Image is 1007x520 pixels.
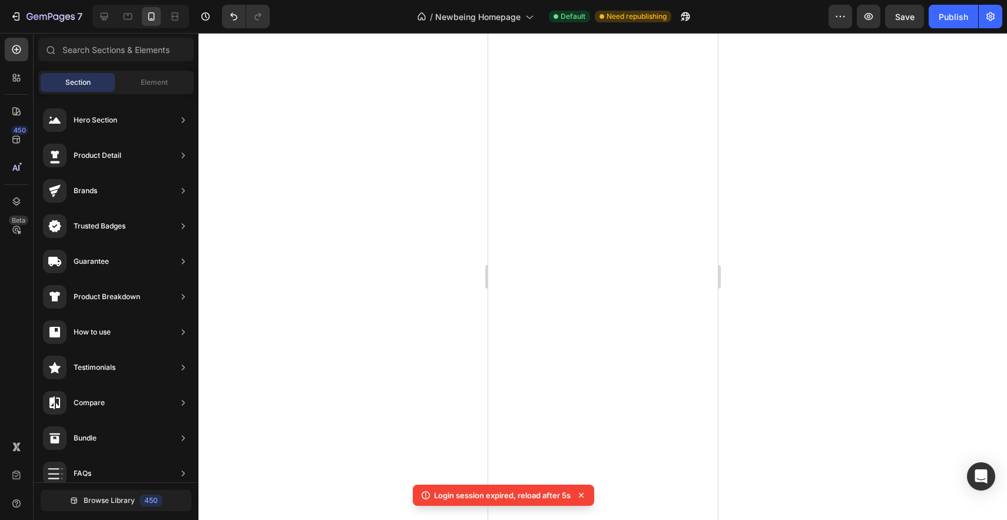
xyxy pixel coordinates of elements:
[939,11,968,23] div: Publish
[11,125,28,135] div: 450
[430,11,433,23] span: /
[74,432,97,444] div: Bundle
[74,114,117,126] div: Hero Section
[77,9,82,24] p: 7
[65,77,91,88] span: Section
[434,489,571,501] p: Login session expired, reload after 5s
[74,185,97,197] div: Brands
[74,362,115,373] div: Testimonials
[607,11,667,22] span: Need republishing
[74,326,111,338] div: How to use
[967,462,995,491] div: Open Intercom Messenger
[84,495,135,506] span: Browse Library
[74,397,105,409] div: Compare
[74,468,91,479] div: FAQs
[74,291,140,303] div: Product Breakdown
[222,5,270,28] div: Undo/Redo
[74,256,109,267] div: Guarantee
[885,5,924,28] button: Save
[435,11,521,23] span: Newbeing Homepage
[488,33,718,520] iframe: Design area
[5,5,88,28] button: 7
[41,490,191,511] button: Browse Library450
[74,150,121,161] div: Product Detail
[141,77,168,88] span: Element
[929,5,978,28] button: Publish
[140,495,163,506] div: 450
[561,11,585,22] span: Default
[38,38,194,61] input: Search Sections & Elements
[9,216,28,225] div: Beta
[74,220,125,232] div: Trusted Badges
[895,12,915,22] span: Save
